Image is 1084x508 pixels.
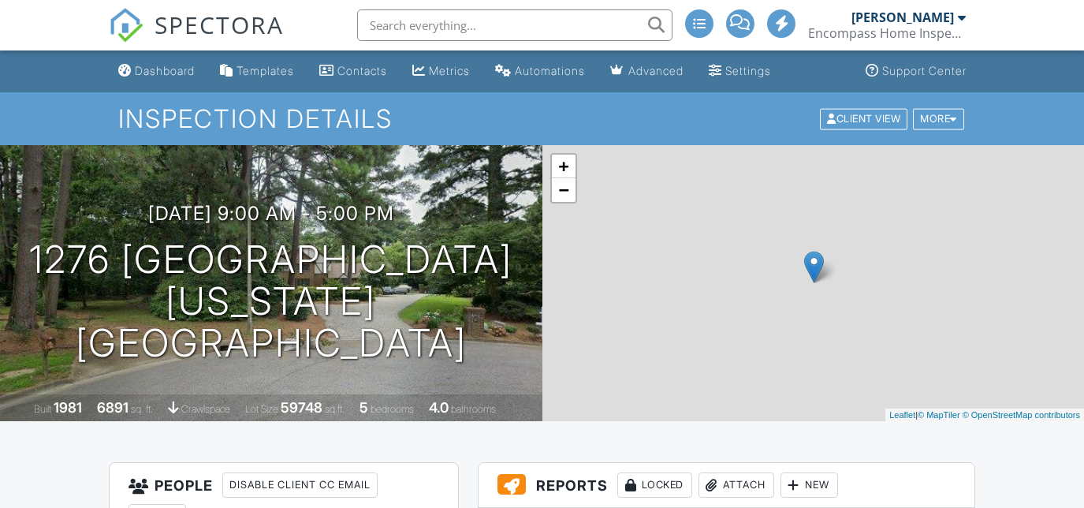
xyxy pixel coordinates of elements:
a: Settings [702,57,777,86]
a: Support Center [859,57,973,86]
a: © OpenStreetMap contributors [963,410,1080,420]
h3: Reports [479,463,975,508]
div: 5 [359,399,368,416]
div: 6891 [97,399,129,416]
div: Metrics [429,64,470,77]
div: Attach [698,473,774,498]
span: Lot Size [245,403,278,415]
a: Zoom out [552,178,576,202]
div: | [885,409,1084,422]
h1: 1276 [GEOGRAPHIC_DATA] [US_STATE][GEOGRAPHIC_DATA] [25,239,517,364]
img: The Best Home Inspection Software - Spectora [109,8,143,43]
a: Templates [214,57,300,86]
a: Client View [818,112,911,124]
a: Advanced [604,57,690,86]
span: Built [34,403,51,415]
div: Dashboard [135,64,195,77]
span: crawlspace [181,403,230,415]
a: © MapTiler [918,410,960,420]
div: Client View [820,108,907,129]
a: Leaflet [889,410,915,420]
div: [PERSON_NAME] [851,9,954,25]
span: bedrooms [371,403,414,415]
a: SPECTORA [109,21,284,54]
div: Automations [515,64,585,77]
span: sq.ft. [325,403,345,415]
a: Zoom in [552,155,576,178]
div: 1981 [54,399,82,416]
div: Locked [617,473,692,498]
div: Templates [237,64,294,77]
span: bathrooms [451,403,496,415]
span: SPECTORA [155,8,284,41]
div: Advanced [628,64,684,77]
div: New [780,473,838,498]
div: 4.0 [429,399,449,416]
h1: Inspection Details [118,105,965,133]
input: Search everything... [357,9,672,41]
a: Dashboard [112,57,201,86]
div: More [913,108,964,129]
span: sq. ft. [131,403,153,415]
div: Support Center [882,64,967,77]
h3: [DATE] 9:00 am - 5:00 pm [148,203,394,224]
a: Automations (Advanced) [489,57,591,86]
a: Metrics [406,57,476,86]
div: 59748 [281,399,322,416]
div: Encompass Home Inspections, LLC [808,25,966,41]
div: Contacts [337,64,387,77]
div: Settings [725,64,771,77]
div: Disable Client CC Email [222,473,378,498]
a: Contacts [313,57,393,86]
